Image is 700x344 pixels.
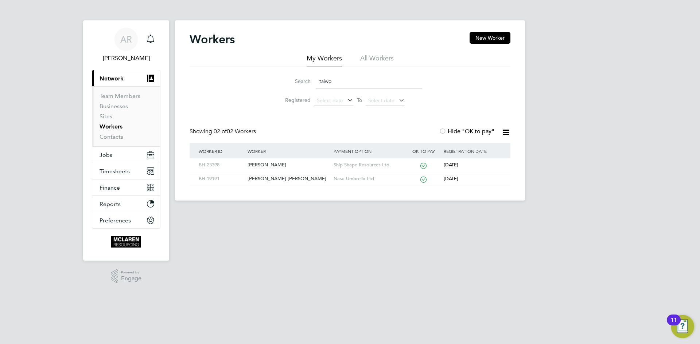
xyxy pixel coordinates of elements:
[278,78,311,84] label: Search
[246,172,331,186] div: [PERSON_NAME] [PERSON_NAME]
[360,54,394,67] li: All Workers
[92,163,160,179] button: Timesheets
[307,54,342,67] li: My Workers
[92,212,160,228] button: Preferences
[100,103,128,110] a: Businesses
[368,97,394,104] span: Select date
[214,128,227,135] span: 02 of
[100,123,122,130] a: Workers
[355,95,364,105] span: To
[317,97,343,104] span: Select date
[439,128,494,135] label: Hide "OK to pay"
[332,158,405,172] div: Ship Shape Resources Ltd
[278,97,311,103] label: Registered
[121,269,141,276] span: Powered by
[405,143,442,159] div: OK to pay
[100,151,112,158] span: Jobs
[332,143,405,159] div: Payment Option
[121,276,141,282] span: Engage
[100,217,131,224] span: Preferences
[316,74,422,88] input: Name, email or phone number
[92,147,160,163] button: Jobs
[100,168,130,175] span: Timesheets
[120,35,132,44] span: AR
[92,236,160,248] a: Go to home page
[92,28,160,63] a: AR[PERSON_NAME]
[197,158,246,172] div: BH-23398
[92,54,160,63] span: Arek Roziewicz
[190,32,235,47] h2: Workers
[442,143,503,159] div: Registration Date
[246,158,331,172] div: [PERSON_NAME]
[100,184,120,191] span: Finance
[100,92,140,99] a: Team Members
[100,75,124,82] span: Network
[444,175,458,182] span: [DATE]
[111,236,141,248] img: mclaren-logo-retina.png
[92,70,160,86] button: Network
[214,128,256,135] span: 02 Workers
[670,320,677,329] div: 11
[100,201,121,207] span: Reports
[197,172,246,186] div: BH-19191
[197,143,246,159] div: Worker ID
[92,196,160,212] button: Reports
[92,86,160,146] div: Network
[100,113,112,120] a: Sites
[246,143,331,159] div: Worker
[83,20,169,261] nav: Main navigation
[470,32,510,44] button: New Worker
[100,133,123,140] a: Contacts
[190,128,257,135] div: Showing
[111,269,142,283] a: Powered byEngage
[92,179,160,195] button: Finance
[197,158,503,164] a: BH-23398[PERSON_NAME]Ship Shape Resources Ltd[DATE]
[197,172,503,178] a: BH-19191[PERSON_NAME] [PERSON_NAME]Nasa Umbrella Ltd[DATE]
[671,315,694,338] button: Open Resource Center, 11 new notifications
[444,162,458,168] span: [DATE]
[332,172,405,186] div: Nasa Umbrella Ltd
